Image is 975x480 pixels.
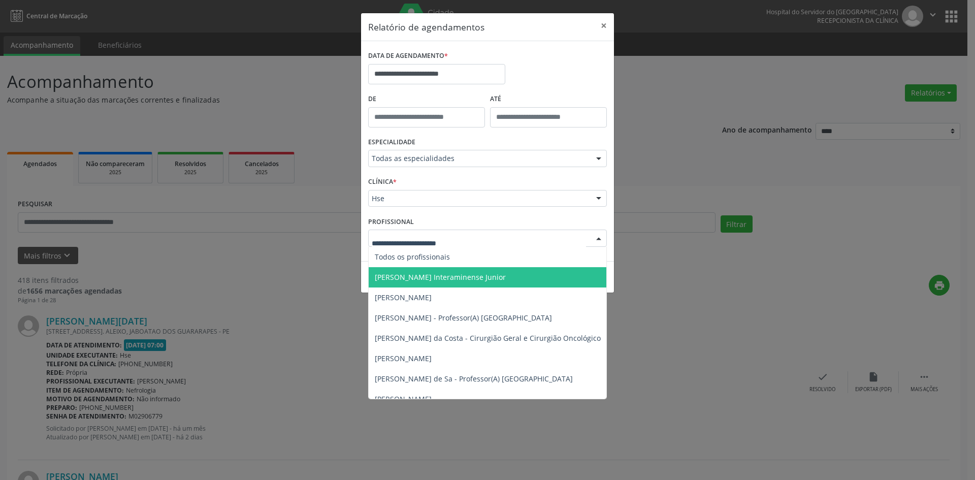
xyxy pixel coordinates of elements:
[368,174,397,190] label: CLÍNICA
[368,135,415,150] label: ESPECIALIDADE
[490,91,607,107] label: ATÉ
[368,20,484,34] h5: Relatório de agendamentos
[375,333,601,343] span: [PERSON_NAME] da Costa - Cirurgião Geral e Cirurgião Oncológico
[594,13,614,38] button: Close
[375,272,506,282] span: [PERSON_NAME] Interaminense Junior
[368,91,485,107] label: De
[375,374,573,383] span: [PERSON_NAME] de Sa - Professor(A) [GEOGRAPHIC_DATA]
[375,394,432,404] span: [PERSON_NAME]
[372,194,586,204] span: Hse
[368,214,414,230] label: PROFISSIONAL
[375,293,432,302] span: [PERSON_NAME]
[375,354,432,363] span: [PERSON_NAME]
[375,252,450,262] span: Todos os profissionais
[368,48,448,64] label: DATA DE AGENDAMENTO
[372,153,586,164] span: Todas as especialidades
[375,313,552,323] span: [PERSON_NAME] - Professor(A) [GEOGRAPHIC_DATA]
